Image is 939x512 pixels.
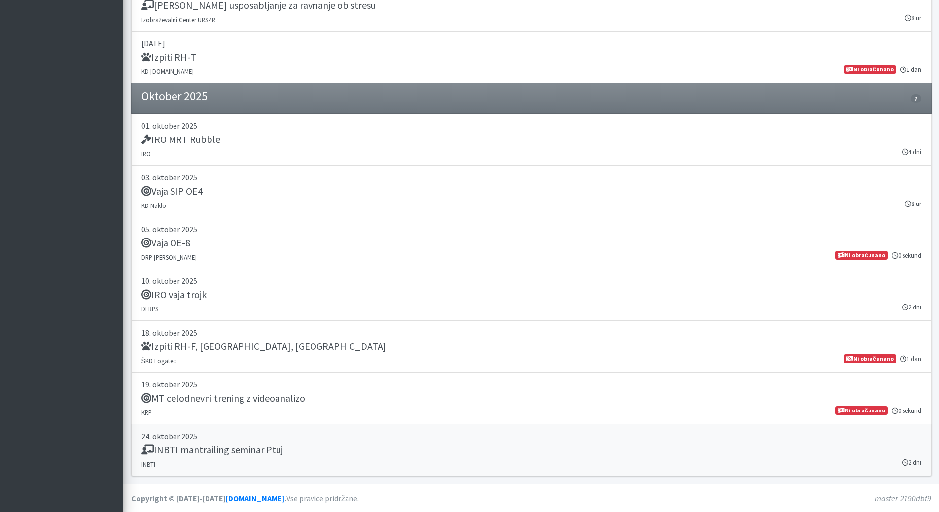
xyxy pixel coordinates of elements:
a: [DATE] Izpiti RH-T KD [DOMAIN_NAME] 1 dan Ni obračunano [131,32,932,83]
span: Ni obračunano [835,251,887,260]
p: 19. oktober 2025 [141,378,921,390]
p: 01. oktober 2025 [141,120,921,132]
h5: IRO MRT Rubble [141,134,220,145]
small: 8 ur [905,199,921,208]
small: KD Naklo [141,202,166,209]
h4: Oktober 2025 [141,89,208,103]
a: 03. oktober 2025 Vaja SIP OE4 KD Naklo 8 ur [131,166,932,217]
h5: INBTI mantrailing seminar Ptuj [141,444,283,456]
small: 2 dni [902,458,921,467]
small: 2 dni [902,303,921,312]
a: 24. oktober 2025 INBTI mantrailing seminar Ptuj INBTI 2 dni [131,424,932,476]
span: Ni obračunano [835,406,887,415]
small: IRO [141,150,151,158]
em: master-2190dbf9 [875,493,931,503]
h5: Izpiti RH-T [141,51,196,63]
h5: Izpiti RH-F, [GEOGRAPHIC_DATA], [GEOGRAPHIC_DATA] [141,341,386,352]
small: 0 sekund [892,406,921,415]
small: DRP [PERSON_NAME] [141,253,197,261]
small: Izobraževalni Center URSZR [141,16,215,24]
h5: IRO vaja trojk [141,289,207,301]
p: 18. oktober 2025 [141,327,921,339]
small: ŠKD Logatec [141,357,176,365]
h5: Vaja SIP OE4 [141,185,203,197]
small: KRP [141,409,152,416]
p: 24. oktober 2025 [141,430,921,442]
small: DERPS [141,305,158,313]
h5: MT celodnevni trening z videoanalizo [141,392,305,404]
small: 0 sekund [892,251,921,260]
a: [DOMAIN_NAME] [226,493,284,503]
a: 10. oktober 2025 IRO vaja trojk DERPS 2 dni [131,269,932,321]
p: 03. oktober 2025 [141,171,921,183]
p: [DATE] [141,37,921,49]
strong: Copyright © [DATE]-[DATE] . [131,493,286,503]
span: Ni obračunano [844,354,896,363]
small: KD [DOMAIN_NAME] [141,68,194,75]
span: 7 [911,94,921,103]
a: 19. oktober 2025 MT celodnevni trening z videoanalizo KRP 0 sekund Ni obračunano [131,373,932,424]
p: 05. oktober 2025 [141,223,921,235]
small: 1 dan [900,65,921,74]
small: 8 ur [905,13,921,23]
p: 10. oktober 2025 [141,275,921,287]
a: 05. oktober 2025 Vaja OE-8 DRP [PERSON_NAME] 0 sekund Ni obračunano [131,217,932,269]
a: 01. oktober 2025 IRO MRT Rubble IRO 4 dni [131,114,932,166]
small: 4 dni [902,147,921,157]
h5: Vaja OE-8 [141,237,190,249]
small: 1 dan [900,354,921,364]
span: Ni obračunano [844,65,896,74]
a: 18. oktober 2025 Izpiti RH-F, [GEOGRAPHIC_DATA], [GEOGRAPHIC_DATA] ŠKD Logatec 1 dan Ni obračunano [131,321,932,373]
footer: Vse pravice pridržane. [123,484,939,512]
small: INBTI [141,460,155,468]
